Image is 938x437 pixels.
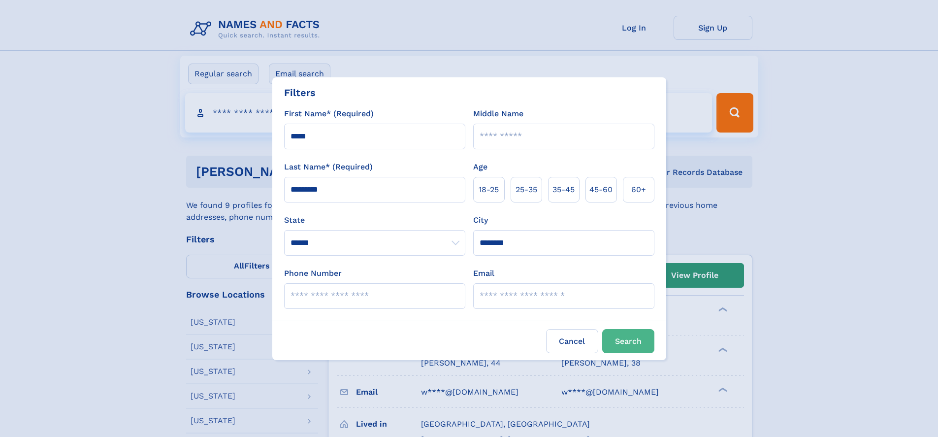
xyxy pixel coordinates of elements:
[284,214,465,226] label: State
[473,268,494,279] label: Email
[589,184,613,196] span: 45‑60
[284,268,342,279] label: Phone Number
[516,184,537,196] span: 25‑35
[473,108,523,120] label: Middle Name
[602,329,654,353] button: Search
[479,184,499,196] span: 18‑25
[473,161,487,173] label: Age
[552,184,575,196] span: 35‑45
[546,329,598,353] label: Cancel
[284,85,316,100] div: Filters
[284,161,373,173] label: Last Name* (Required)
[284,108,374,120] label: First Name* (Required)
[473,214,488,226] label: City
[631,184,646,196] span: 60+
